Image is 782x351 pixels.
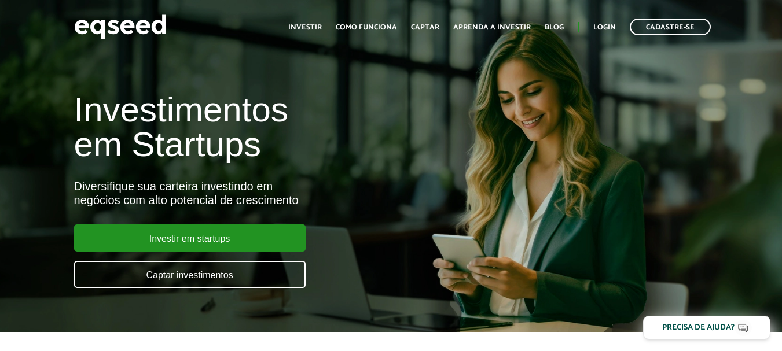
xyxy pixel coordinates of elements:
[411,24,439,31] a: Captar
[74,12,167,42] img: EqSeed
[545,24,564,31] a: Blog
[74,261,306,288] a: Captar investimentos
[453,24,531,31] a: Aprenda a investir
[593,24,616,31] a: Login
[630,19,711,35] a: Cadastre-se
[288,24,322,31] a: Investir
[74,179,448,207] div: Diversifique sua carteira investindo em negócios com alto potencial de crescimento
[74,93,448,162] h1: Investimentos em Startups
[74,224,306,252] a: Investir em startups
[336,24,397,31] a: Como funciona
